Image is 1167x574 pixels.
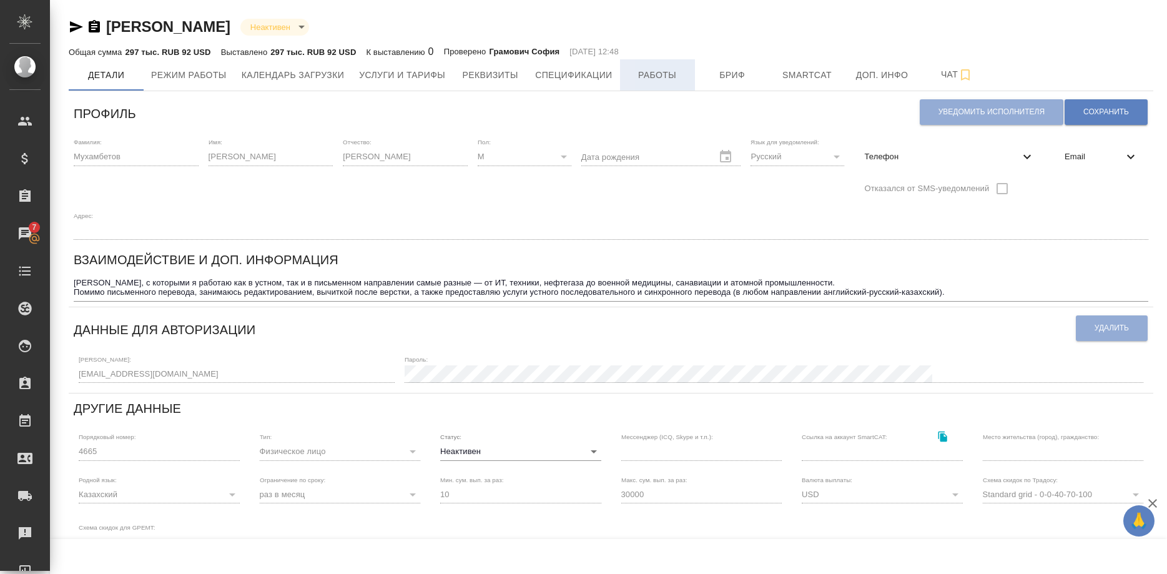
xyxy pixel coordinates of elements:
[1128,508,1150,534] span: 🙏
[802,477,852,483] label: Валюта выплаты:
[79,525,155,531] label: Схема скидок для GPEMT:
[74,104,136,124] h6: Профиль
[440,434,461,440] label: Статус:
[628,67,687,83] span: Работы
[359,67,445,83] span: Услуги и тарифы
[569,46,619,58] p: [DATE] 12:48
[751,139,819,146] label: Язык для уведомлений:
[260,434,272,440] label: Тип:
[802,434,887,440] label: Ссылка на аккаунт SmartCAT:
[1083,107,1129,117] span: Сохранить
[983,434,1099,440] label: Место жительства (город), гражданство:
[270,47,327,57] p: 297 тыс. RUB
[79,434,135,440] label: Порядковый номер:
[74,320,255,340] h6: Данные для авторизации
[927,67,987,82] span: Чат
[242,67,345,83] span: Календарь загрузки
[182,47,210,57] p: 92 USD
[76,67,136,83] span: Детали
[1065,99,1148,125] button: Сохранить
[151,67,227,83] span: Режим работы
[69,47,125,57] p: Общая сумма
[1055,143,1148,171] div: Email
[958,67,973,82] svg: Подписаться
[106,18,230,35] a: [PERSON_NAME]
[1123,505,1155,537] button: 🙏
[440,477,504,483] label: Мин. сум. вып. за раз:
[3,218,47,249] a: 7
[343,139,372,146] label: Отчество:
[79,477,117,483] label: Родной язык:
[1065,151,1123,163] span: Email
[366,47,428,57] p: К выставлению
[535,67,612,83] span: Спецификации
[864,151,1020,163] span: Телефон
[751,148,844,166] div: Русский
[69,19,84,34] button: Скопировать ссылку для ЯМессенджера
[621,434,713,440] label: Мессенджер (ICQ, Skype и т.п.):
[777,67,837,83] span: Smartcat
[74,398,181,418] h6: Другие данные
[864,182,989,195] span: Отказался от SMS-уведомлений
[74,250,338,270] h6: Взаимодействие и доп. информация
[802,486,963,503] div: USD
[440,443,601,460] div: Неактивен
[260,477,325,483] label: Ограничение по сроку:
[260,486,421,503] div: раз в месяц
[444,46,490,58] p: Проверено
[854,143,1045,171] div: Телефон
[125,47,182,57] p: 297 тыс. RUB
[983,477,1058,483] label: Схема скидок по Традосу:
[74,278,1148,297] textarea: [PERSON_NAME], с которыми я работаю как в устном, так и в письменном направлении самые разные — о...
[478,148,571,166] div: М
[489,46,559,58] p: Грамович София
[621,477,687,483] label: Макс. сум. вып. за раз:
[327,47,356,57] p: 92 USD
[87,19,102,34] button: Скопировать ссылку
[702,67,762,83] span: Бриф
[478,139,491,146] label: Пол:
[79,486,240,503] div: Казахский
[983,486,1144,503] div: Standard grid - 0-0-40-70-100
[79,356,131,362] label: [PERSON_NAME]:
[74,139,102,146] label: Фамилия:
[460,67,520,83] span: Реквизиты
[930,423,956,449] button: Скопировать ссылку
[74,213,93,219] label: Адрес:
[405,356,428,362] label: Пароль:
[221,47,271,57] p: Выставлено
[260,443,421,460] div: Физическое лицо
[247,22,294,32] button: Неактивен
[366,44,433,59] div: 0
[852,67,912,83] span: Доп. инфо
[240,19,309,36] div: Неактивен
[209,139,222,146] label: Имя:
[24,221,44,234] span: 7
